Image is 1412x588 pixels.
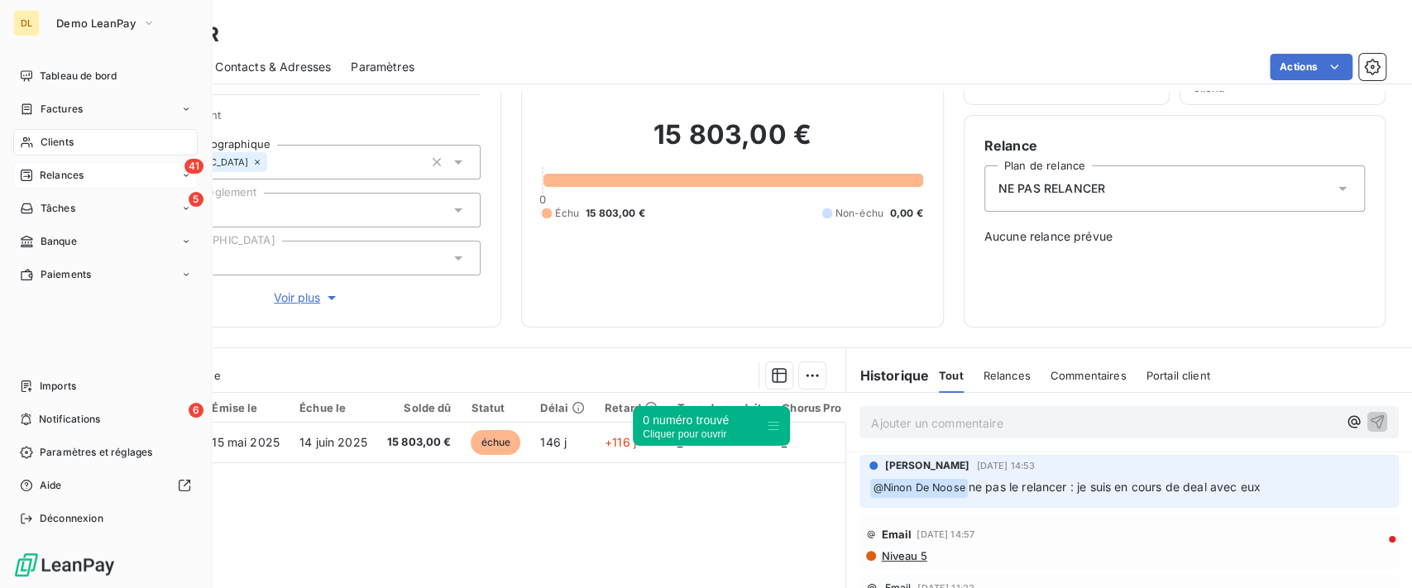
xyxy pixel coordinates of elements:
span: ne pas le relancer : je suis en cours de deal avec eux [969,480,1261,494]
input: Ajouter une valeur [267,155,280,170]
span: Paramètres [351,59,414,75]
span: _ [677,435,682,449]
span: échue [471,430,520,455]
div: Chorus Pro [782,401,841,414]
span: Relances [984,369,1031,382]
span: Banque [41,234,77,249]
button: Actions [1270,54,1352,80]
span: Tâches [41,201,75,216]
span: Déconnexion [40,511,103,526]
span: 0 [539,193,546,206]
div: Solde dû [387,401,452,414]
iframe: Intercom live chat [1356,532,1395,571]
span: Email [881,528,912,541]
span: Commentaires [1051,369,1127,382]
span: Échu [555,206,579,221]
span: Paiements [41,267,91,282]
span: 5 [189,192,203,207]
h2: 15 803,00 € [542,118,922,168]
div: Émise le [212,401,280,414]
span: Portail client [1146,369,1210,382]
button: Voir plus [133,289,481,307]
span: Imports [40,379,76,394]
span: [DATE] 14:57 [917,529,974,539]
span: 15 mai 2025 [212,435,280,449]
span: Voir plus [274,289,340,306]
span: 14 juin 2025 [299,435,367,449]
div: Statut [471,401,520,414]
span: Relances [40,168,84,183]
img: Logo LeanPay [13,552,116,578]
div: DL [13,10,40,36]
span: Paramètres et réglages [40,445,152,460]
span: _ [782,435,787,449]
span: 0,00 € [890,206,923,221]
span: Tableau de bord [40,69,117,84]
div: Retard [605,401,658,414]
a: Aide [13,472,198,499]
div: Délai [540,401,585,414]
span: Aucune relance prévue [984,228,1365,245]
span: 6 [189,403,203,418]
span: @ Ninon De Noose [870,479,967,498]
span: [PERSON_NAME] [884,458,969,473]
span: Factures [41,102,83,117]
span: [DATE] 14:53 [976,461,1035,471]
span: 41 [184,159,203,174]
span: Propriétés Client [133,108,481,131]
span: Non-échu [835,206,883,221]
span: 146 j [540,435,567,449]
div: Échue le [299,401,367,414]
span: Notifications [39,412,100,427]
h6: Historique [846,366,929,385]
span: Contacts & Adresses [215,59,331,75]
span: NE PAS RELANCER [998,180,1105,197]
span: 15 803,00 € [387,434,452,451]
span: Niveau 5 [879,549,926,562]
span: 15 803,00 € [586,206,645,221]
h6: Relance [984,136,1365,155]
span: Tout [939,369,964,382]
span: Clients [41,135,74,150]
span: +116 j [605,435,636,449]
span: Demo LeanPay [56,17,136,30]
span: Aide [40,478,62,493]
